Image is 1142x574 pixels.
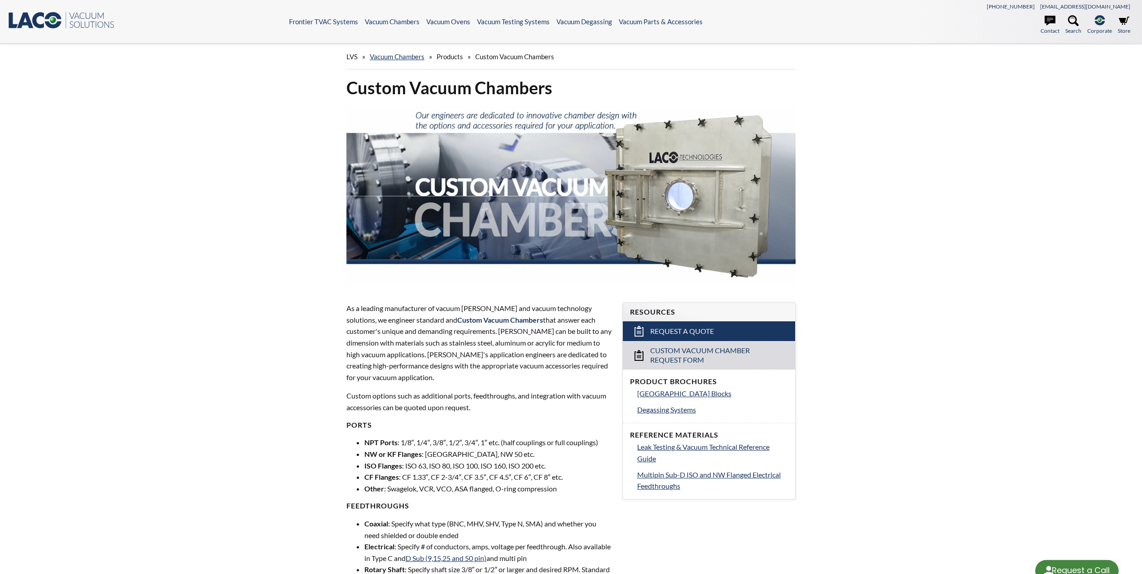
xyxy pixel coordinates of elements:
strong: NPT Ports [364,438,398,447]
h1: Custom Vacuum Chambers [346,77,796,99]
span: Custom Vacuum Chambers [475,53,554,61]
a: Custom Vacuum Chamber Request Form [623,341,795,369]
strong: NW or KF Flanges [364,450,422,458]
strong: ISO Flanges [364,461,402,470]
a: Search [1065,15,1081,35]
span: Multipin Sub-D ISO and NW Flanged Electrical Feedthroughs [637,470,781,491]
a: [PHONE_NUMBER] [987,3,1035,10]
a: Degassing Systems [637,404,788,416]
strong: Electrical [364,542,394,551]
strong: CF Flanges [364,473,399,481]
span: Degassing Systems [637,405,696,414]
div: » » » [346,44,796,70]
h4: Product Brochures [630,377,788,386]
a: Vacuum Chambers [365,18,420,26]
strong: Rotary Shaft [364,565,405,574]
li: : Specify what type (BNC, MHV, SHV, Type N, SMA) and whether you need shielded or double ended [364,518,612,541]
span: Request a Quote [650,327,714,336]
span: [GEOGRAPHIC_DATA] Blocks [637,389,731,398]
a: Vacuum Parts & Accessories [619,18,703,26]
span: LVS [346,53,358,61]
li: : [GEOGRAPHIC_DATA], NW 50 etc. [364,448,612,460]
a: Leak Testing & Vacuum Technical Reference Guide [637,441,788,464]
li: : Specify # of conductors, amps, voltage per feedthrough. Also available in Type C and and multi pin [364,541,612,564]
li: : 1/8″, 1/4″, 3/8″, 1/2″, 3/4″, 1″ etc. (half couplings or full couplings) [364,437,612,448]
a: Multipin Sub-D ISO and NW Flanged Electrical Feedthroughs [637,469,788,492]
a: Request a Quote [623,321,795,341]
span: Custom Vacuum Chambers [457,315,543,324]
a: Vacuum Degassing [556,18,612,26]
p: Custom options such as additional ports, feedthroughs, and integration with vacuum accessories ca... [346,390,612,413]
span: Corporate [1087,26,1112,35]
a: Vacuum Chambers [370,53,424,61]
a: Store [1118,15,1130,35]
li: : CF 1.33″, CF 2-3/4″, CF 3.5″, CF 4.5″, CF 6″, CF 8″ etc. [364,471,612,483]
h4: Resources [630,307,788,317]
img: Custom Vacuum Chamber header [346,106,796,286]
span: Leak Testing & Vacuum Technical Reference Guide [637,443,770,463]
span: Custom Vacuum Chamber Request Form [650,346,771,365]
h4: FEEDTHROUGHS [346,501,612,511]
li: : Swagelok, VCR, VCO, ASA flanged, O-ring compression [364,483,612,495]
a: Vacuum Ovens [426,18,470,26]
h4: Reference Materials [630,430,788,440]
a: D Sub (9,15,25 and 50 pin) [406,554,486,562]
a: Frontier TVAC Systems [289,18,358,26]
li: : ISO 63, ISO 80, ISO 100, ISO 160, ISO 200 etc. [364,460,612,472]
a: [GEOGRAPHIC_DATA] Blocks [637,388,788,399]
h4: PORTS [346,421,612,430]
p: As a leading manufacturer of vacuum [PERSON_NAME] and vacuum technology solutions, we engineer st... [346,302,612,383]
strong: Other [364,484,384,493]
a: Vacuum Testing Systems [477,18,550,26]
a: [EMAIL_ADDRESS][DOMAIN_NAME] [1040,3,1130,10]
strong: Coaxial [364,519,388,528]
a: Contact [1041,15,1059,35]
span: Products [437,53,463,61]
